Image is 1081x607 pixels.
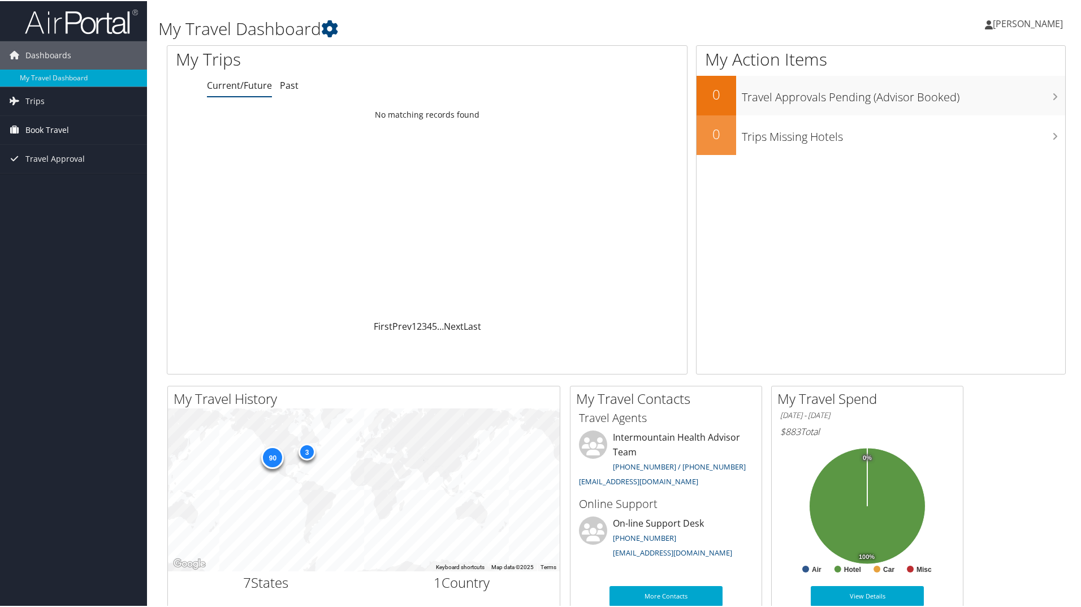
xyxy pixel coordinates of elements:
[422,319,427,332] a: 3
[579,495,753,511] h3: Online Support
[613,460,746,471] a: [PHONE_NUMBER] / [PHONE_NUMBER]
[174,388,560,407] h2: My Travel History
[207,78,272,91] a: Current/Future
[373,572,552,591] h2: Country
[374,319,392,332] a: First
[171,556,208,570] a: Open this area in Google Maps (opens a new window)
[167,104,687,124] td: No matching records found
[863,454,872,460] tspan: 0%
[417,319,422,332] a: 2
[780,424,954,437] h6: Total
[579,475,698,485] a: [EMAIL_ADDRESS][DOMAIN_NAME]
[25,115,69,143] span: Book Travel
[613,532,676,542] a: [PHONE_NUMBER]
[742,83,1065,104] h3: Travel Approvals Pending (Advisor Booked)
[392,319,412,332] a: Prev
[993,16,1063,29] span: [PERSON_NAME]
[697,46,1065,70] h1: My Action Items
[540,563,556,569] a: Terms (opens in new tab)
[579,409,753,425] h3: Travel Agents
[844,565,861,572] text: Hotel
[491,563,534,569] span: Map data ©2025
[985,6,1074,40] a: [PERSON_NAME]
[916,565,932,572] text: Misc
[412,319,417,332] a: 1
[780,424,801,437] span: $883
[697,114,1065,154] a: 0Trips Missing Hotels
[697,75,1065,114] a: 0Travel Approvals Pending (Advisor Booked)
[25,86,45,114] span: Trips
[780,409,954,420] h6: [DATE] - [DATE]
[176,46,462,70] h1: My Trips
[25,7,138,34] img: airportal-logo.png
[299,442,315,459] div: 3
[434,572,442,591] span: 1
[243,572,251,591] span: 7
[261,445,284,468] div: 90
[811,585,924,605] a: View Details
[427,319,432,332] a: 4
[742,122,1065,144] h3: Trips Missing Hotels
[171,556,208,570] img: Google
[437,319,444,332] span: …
[697,84,736,103] h2: 0
[464,319,481,332] a: Last
[609,585,723,605] a: More Contacts
[158,16,769,40] h1: My Travel Dashboard
[859,553,875,559] tspan: 100%
[25,144,85,172] span: Travel Approval
[576,388,762,407] h2: My Travel Contacts
[697,123,736,143] h2: 0
[444,319,464,332] a: Next
[883,565,894,572] text: Car
[613,546,732,557] a: [EMAIL_ADDRESS][DOMAIN_NAME]
[812,565,821,572] text: Air
[573,515,759,562] li: On-line Support Desk
[280,78,299,91] a: Past
[176,572,356,591] h2: States
[25,40,71,68] span: Dashboards
[573,429,759,490] li: Intermountain Health Advisor Team
[777,388,963,407] h2: My Travel Spend
[436,562,485,570] button: Keyboard shortcuts
[432,319,437,332] a: 5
